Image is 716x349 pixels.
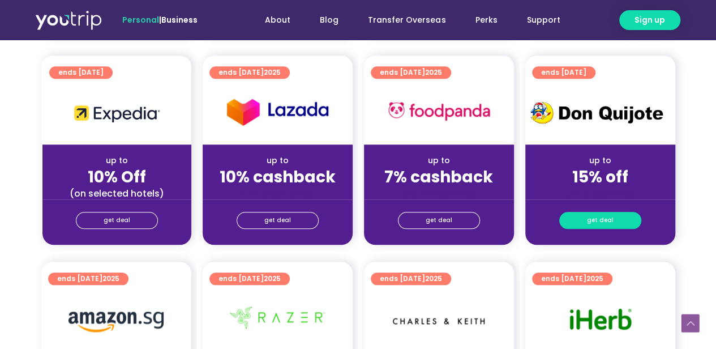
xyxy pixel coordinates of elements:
[380,273,442,285] span: ends [DATE]
[634,14,665,26] span: Sign up
[250,10,305,31] a: About
[52,155,182,167] div: up to
[212,155,344,167] div: up to
[373,155,505,167] div: up to
[380,66,442,79] span: ends [DATE]
[49,66,113,79] a: ends [DATE]
[426,212,452,228] span: get deal
[237,212,319,229] a: get deal
[572,166,628,188] strong: 15% off
[373,188,505,199] div: (for stays only)
[534,188,666,199] div: (for stays only)
[460,10,512,31] a: Perks
[122,14,198,25] span: |
[218,66,281,79] span: ends [DATE]
[209,66,290,79] a: ends [DATE]2025
[209,273,290,285] a: ends [DATE]2025
[425,67,442,77] span: 2025
[161,14,198,25] a: Business
[559,212,641,229] a: get deal
[264,274,281,283] span: 2025
[425,274,442,283] span: 2025
[353,10,460,31] a: Transfer Overseas
[76,212,158,229] a: get deal
[212,188,344,199] div: (for stays only)
[220,166,336,188] strong: 10% cashback
[534,155,666,167] div: up to
[619,10,680,30] a: Sign up
[384,166,493,188] strong: 7% cashback
[541,66,586,79] span: ends [DATE]
[371,273,451,285] a: ends [DATE]2025
[264,67,281,77] span: 2025
[218,273,281,285] span: ends [DATE]
[532,66,595,79] a: ends [DATE]
[264,212,291,228] span: get deal
[52,188,182,199] div: (on selected hotels)
[586,274,603,283] span: 2025
[587,212,614,228] span: get deal
[512,10,574,31] a: Support
[102,274,119,283] span: 2025
[305,10,353,31] a: Blog
[371,66,451,79] a: ends [DATE]2025
[58,66,104,79] span: ends [DATE]
[122,14,159,25] span: Personal
[88,166,146,188] strong: 10% Off
[541,273,603,285] span: ends [DATE]
[48,273,128,285] a: ends [DATE]2025
[57,273,119,285] span: ends [DATE]
[398,212,480,229] a: get deal
[104,212,130,228] span: get deal
[228,10,574,31] nav: Menu
[532,273,612,285] a: ends [DATE]2025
